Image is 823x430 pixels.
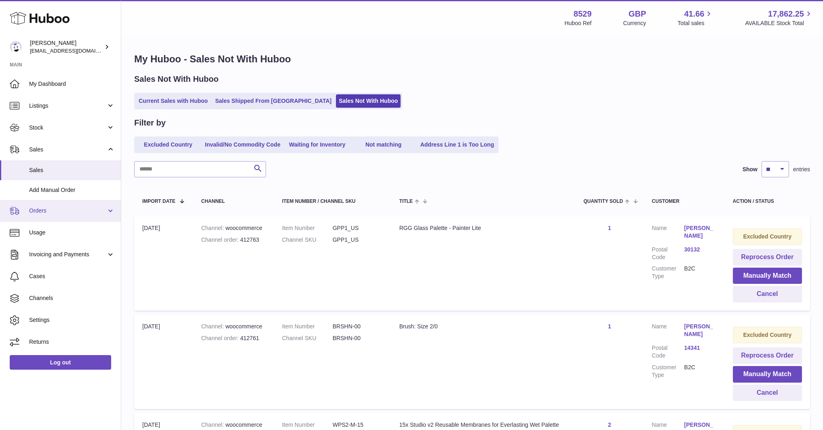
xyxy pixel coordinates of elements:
div: Brush: Size 2/0 [399,323,568,330]
a: 14341 [684,344,717,352]
dt: Name [652,224,684,242]
a: Waiting for Inventory [285,138,350,151]
dt: Item Number [282,421,333,429]
a: Current Sales with Huboo [136,94,211,108]
div: woocommerce [201,224,266,232]
td: [DATE] [134,216,193,311]
div: 412763 [201,236,266,244]
div: 412761 [201,334,266,342]
button: Reprocess Order [733,347,802,364]
a: Invalid/No Commodity Code [202,138,283,151]
div: Action / Status [733,199,802,204]
div: woocommerce [201,421,266,429]
a: 30132 [684,246,717,253]
strong: Channel [201,421,226,428]
div: Customer [652,199,717,204]
div: Huboo Ref [565,19,592,27]
span: entries [793,166,810,173]
dd: BRSHN-00 [333,323,383,330]
button: Cancel [733,286,802,302]
strong: Excluded Country [743,332,791,338]
dd: BRSHN-00 [333,334,383,342]
button: Reprocess Order [733,249,802,266]
a: 1 [608,225,611,231]
a: Not matching [351,138,416,151]
label: Show [743,166,758,173]
span: 17,862.25 [768,9,804,19]
a: Excluded Country [136,138,200,151]
a: 17,862.25 AVAILABLE Stock Total [745,9,813,27]
span: Orders [29,207,106,215]
a: Log out [10,355,111,370]
a: 2 [608,421,611,428]
h2: Sales Not With Huboo [134,74,219,85]
span: Cases [29,272,115,280]
dd: WPS2-M-15 [333,421,383,429]
a: 41.66 Total sales [677,9,713,27]
dt: Customer Type [652,265,684,280]
dd: GPP1_US [333,236,383,244]
img: admin@redgrass.ch [10,41,22,53]
strong: Channel [201,225,226,231]
span: Title [399,199,413,204]
strong: Channel [201,323,226,330]
strong: GBP [629,9,646,19]
div: Currency [623,19,646,27]
span: Sales [29,146,106,153]
dt: Channel SKU [282,334,333,342]
span: [EMAIL_ADDRESS][DOMAIN_NAME] [30,47,119,54]
a: Sales Shipped From [GEOGRAPHIC_DATA] [212,94,334,108]
span: 41.66 [684,9,704,19]
strong: Channel order [201,335,241,341]
dt: Postal Code [652,344,684,360]
strong: 8529 [574,9,592,19]
dt: Channel SKU [282,236,333,244]
span: My Dashboard [29,80,115,88]
strong: Excluded Country [743,233,791,240]
strong: Channel order [201,236,241,243]
button: Manually Match [733,366,802,383]
dd: GPP1_US [333,224,383,232]
a: Sales Not With Huboo [336,94,401,108]
a: 1 [608,323,611,330]
span: Total sales [677,19,713,27]
span: Channels [29,294,115,302]
h2: Filter by [134,117,166,128]
span: AVAILABLE Stock Total [745,19,813,27]
button: Manually Match [733,268,802,284]
h1: My Huboo - Sales Not With Huboo [134,53,810,66]
div: Item Number / Channel SKU [282,199,383,204]
span: Quantity Sold [583,199,623,204]
span: Import date [142,199,175,204]
dt: Customer Type [652,364,684,379]
dt: Postal Code [652,246,684,261]
button: Cancel [733,385,802,401]
span: Add Manual Order [29,186,115,194]
div: woocommerce [201,323,266,330]
dt: Name [652,323,684,340]
dt: Item Number [282,224,333,232]
dd: B2C [684,265,717,280]
span: Usage [29,229,115,236]
span: Stock [29,124,106,132]
div: RGG Glass Palette - Painter Lite [399,224,568,232]
div: 15x Studio v2 Reusable Membranes for Everlasting Wet Palette [399,421,568,429]
span: Sales [29,166,115,174]
span: Invoicing and Payments [29,251,106,258]
span: Returns [29,338,115,346]
a: [PERSON_NAME] [684,323,717,338]
dt: Item Number [282,323,333,330]
a: [PERSON_NAME] [684,224,717,240]
div: [PERSON_NAME] [30,39,103,55]
span: Settings [29,316,115,324]
td: [DATE] [134,315,193,409]
dd: B2C [684,364,717,379]
a: Address Line 1 is Too Long [418,138,497,151]
div: Channel [201,199,266,204]
span: Listings [29,102,106,110]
